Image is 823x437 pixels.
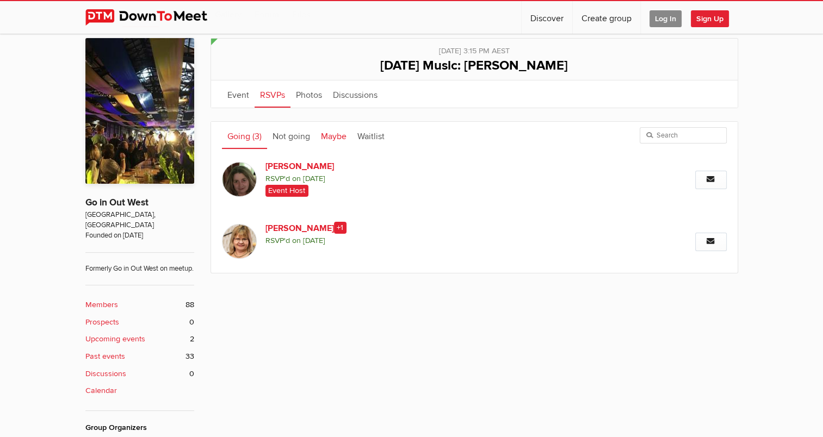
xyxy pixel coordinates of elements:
a: Members 88 [85,299,194,311]
span: Sign Up [691,10,729,27]
b: Past events [85,351,125,363]
a: Maybe [315,122,352,149]
a: [PERSON_NAME]+1 [265,222,451,235]
span: +1 [334,222,347,234]
b: Calendar [85,385,117,397]
span: 0 [189,316,194,328]
span: RSVP'd on [265,235,576,247]
b: Upcoming events [85,333,145,345]
span: Event Host [265,185,309,197]
a: Go in Out West [85,197,148,208]
a: Not going [267,122,315,149]
a: Photos [290,80,327,108]
div: Group Organizers [85,422,194,434]
span: Log In [649,10,682,27]
span: 0 [189,368,194,380]
b: Discussions [85,368,126,380]
span: [GEOGRAPHIC_DATA], [GEOGRAPHIC_DATA] [85,210,194,231]
a: Upcoming events 2 [85,333,194,345]
i: [DATE] [303,236,325,245]
a: RSVPs [255,80,290,108]
span: (3) [252,131,262,142]
div: [DATE] 3:15 PM AEST [222,39,727,57]
a: Going (3) [222,122,267,149]
a: Log In [641,1,690,34]
a: Calendar [85,385,194,397]
span: [DATE] Music: [PERSON_NAME] [380,58,568,73]
img: DownToMeet [85,9,224,26]
a: Event [222,80,255,108]
i: [DATE] [303,174,325,183]
input: Search [640,127,727,143]
img: Go in Out West [85,38,194,183]
span: Formerly Go in Out West on meetup. [85,252,194,274]
img: Linda Sweet [222,224,257,259]
b: Members [85,299,118,311]
a: Prospects 0 [85,316,194,328]
span: 88 [185,299,194,311]
a: Discussions 0 [85,368,194,380]
b: Prospects [85,316,119,328]
span: Founded on [DATE] [85,230,194,241]
a: Past events 33 [85,351,194,363]
a: Waitlist [352,122,390,149]
a: Sign Up [691,1,738,34]
a: [PERSON_NAME] [265,160,451,173]
a: Create group [573,1,640,34]
a: Discover [522,1,572,34]
span: 33 [185,351,194,363]
img: Mashelle [222,162,257,197]
span: 2 [190,333,194,345]
a: Discussions [327,80,383,108]
span: RSVP'd on [265,173,576,185]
